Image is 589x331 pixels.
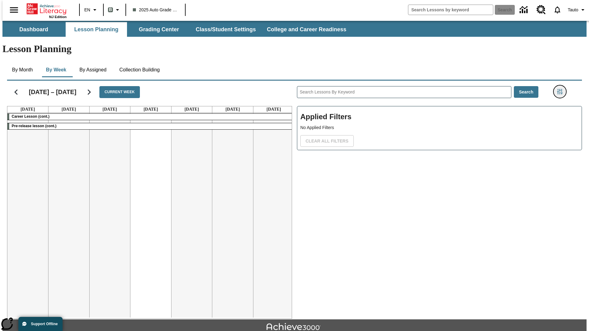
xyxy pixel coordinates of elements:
div: Career Lesson (cont.) [7,114,294,120]
span: Support Offline [31,322,58,326]
h2: Applied Filters [300,109,579,124]
a: Notifications [549,2,565,18]
button: Dashboard [3,22,64,37]
div: Search [292,78,582,319]
div: SubNavbar [2,22,352,37]
span: Pre-release lesson (cont.) [12,124,56,128]
p: No Applied Filters [300,124,579,131]
a: Resource Center, Will open in new tab [533,2,549,18]
span: Career Lesson (cont.) [12,114,49,119]
button: Profile/Settings [565,4,589,15]
a: September 5, 2025 [183,106,200,112]
a: September 3, 2025 [101,106,118,112]
span: Tauto [568,7,578,13]
button: Search [514,86,539,98]
div: Home [27,2,67,19]
div: Pre-release lesson (cont.) [7,123,294,129]
input: search field [408,5,493,15]
button: Support Offline [18,317,63,331]
a: September 2, 2025 [60,106,77,112]
button: Filters Side menu [554,86,566,98]
span: B [109,6,112,13]
div: Calendar [2,78,292,319]
button: Boost Class color is gray green. Change class color [106,4,124,15]
button: College and Career Readiness [262,22,351,37]
a: Home [27,3,67,15]
button: Next [81,84,97,100]
input: Search Lessons By Keyword [297,86,511,98]
button: Lesson Planning [66,22,127,37]
button: Previous [8,84,24,100]
button: By Week [41,63,71,77]
button: By Month [7,63,38,77]
a: September 1, 2025 [19,106,36,112]
button: Class/Student Settings [191,22,261,37]
span: 2025 Auto Grade 1 B [133,7,178,13]
button: Grading Center [128,22,190,37]
div: Applied Filters [297,106,582,150]
h1: Lesson Planning [2,43,587,55]
button: By Assigned [75,63,111,77]
a: September 6, 2025 [224,106,241,112]
a: September 7, 2025 [265,106,282,112]
button: Language: EN, Select a language [82,4,101,15]
button: Collection Building [114,63,165,77]
a: September 4, 2025 [142,106,159,112]
h2: [DATE] – [DATE] [29,88,76,96]
div: SubNavbar [2,21,587,37]
span: NJ Edition [49,15,67,19]
button: Open side menu [5,1,23,19]
span: EN [84,7,90,13]
button: Current Week [99,86,140,98]
a: Data Center [516,2,533,18]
